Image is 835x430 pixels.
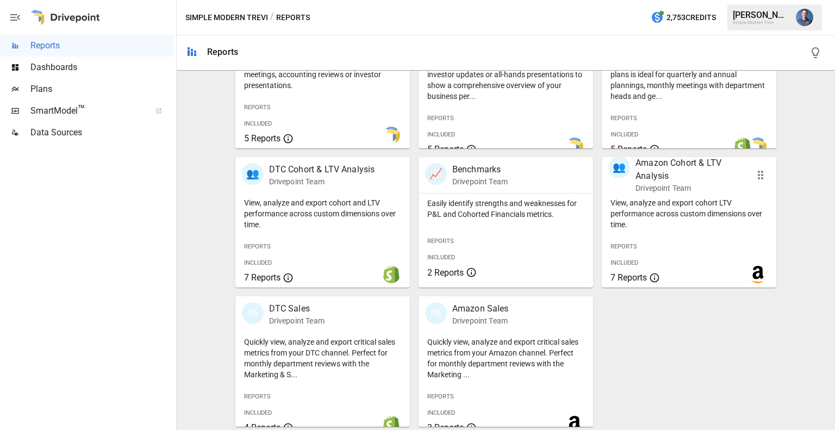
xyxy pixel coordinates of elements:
[666,11,716,24] span: 2,753 Credits
[185,11,268,24] button: Simple Modern Trevi
[30,39,174,52] span: Reports
[244,243,272,266] span: Reports Included
[427,267,464,278] span: 2 Reports
[269,163,375,176] p: DTC Cohort & LTV Analysis
[269,302,325,315] p: DTC Sales
[427,198,584,220] p: Easily identify strengths and weaknesses for P&L and Cohorted Financials metrics.
[207,47,238,57] div: Reports
[796,9,813,26] img: Mike Beckham
[610,272,647,283] span: 7 Reports
[269,176,375,187] p: Drivepoint Team
[610,144,647,154] span: 5 Reports
[452,315,509,326] p: Drivepoint Team
[749,138,767,155] img: smart model
[244,58,401,91] p: Export the core financial statements for board meetings, accounting reviews or investor presentat...
[425,302,447,324] div: 🛍
[30,61,174,74] span: Dashboards
[383,127,400,144] img: smart model
[78,103,85,116] span: ™
[244,197,401,230] p: View, analyze and export cohort and LTV performance across custom dimensions over time.
[427,58,584,102] p: Start here when preparing a board meeting, investor updates or all-hands presentations to show a ...
[30,83,174,96] span: Plans
[425,163,447,185] div: 📈
[244,336,401,380] p: Quickly view, analyze and export critical sales metrics from your DTC channel. Perfect for monthl...
[242,302,264,324] div: 🛍
[30,104,144,117] span: SmartModel
[427,336,584,380] p: Quickly view, analyze and export critical sales metrics from your Amazon channel. Perfect for mon...
[610,115,638,138] span: Reports Included
[427,144,464,154] span: 5 Reports
[733,20,789,25] div: Simple Modern Trevi
[452,163,508,176] p: Benchmarks
[452,302,509,315] p: Amazon Sales
[242,163,264,185] div: 👥
[244,272,281,283] span: 7 Reports
[635,157,743,183] p: Amazon Cohort & LTV Analysis
[789,2,820,33] button: Mike Beckham
[646,8,720,28] button: 2,753Credits
[269,315,325,326] p: Drivepoint Team
[610,243,638,266] span: Reports Included
[635,183,743,194] p: Drivepoint Team
[566,138,583,155] img: smart model
[270,11,274,24] div: /
[749,266,767,283] img: amazon
[427,115,455,138] span: Reports Included
[608,157,630,178] div: 👥
[30,126,174,139] span: Data Sources
[244,393,272,416] span: Reports Included
[383,266,400,283] img: shopify
[733,10,789,20] div: [PERSON_NAME]
[610,197,768,230] p: View, analyze and export cohort LTV performance across custom dimensions over time.
[244,104,272,127] span: Reports Included
[452,176,508,187] p: Drivepoint Team
[427,393,455,416] span: Reports Included
[734,138,751,155] img: shopify
[610,58,768,102] p: Showing your firm's performance compared to plans is ideal for quarterly and annual plannings, mo...
[244,133,281,144] span: 5 Reports
[427,238,455,261] span: Reports Included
